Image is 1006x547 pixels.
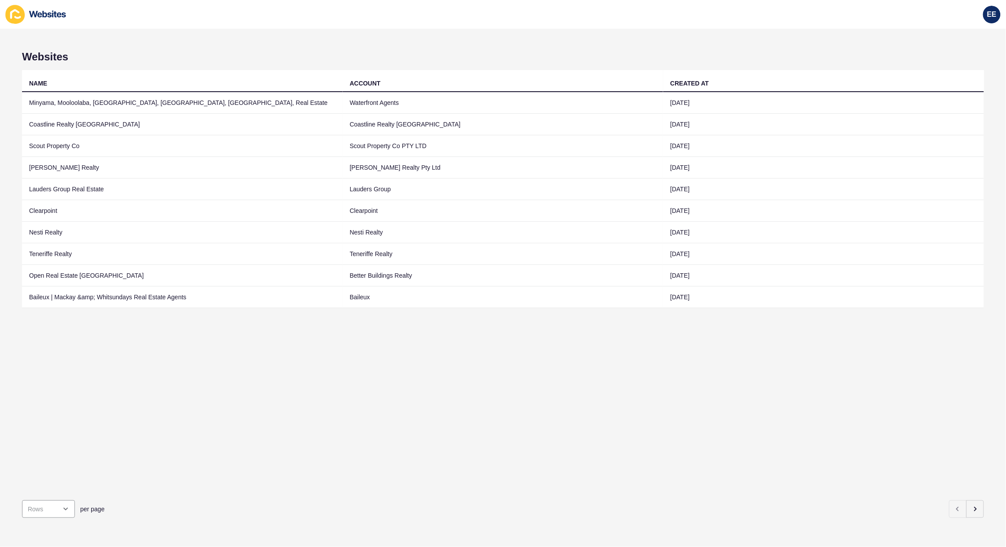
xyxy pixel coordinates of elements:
td: Waterfront Agents [343,92,664,114]
td: Clearpoint [22,200,343,222]
td: [DATE] [663,114,984,135]
td: [DATE] [663,222,984,243]
span: EE [987,10,996,19]
td: Baileux | Mackay &amp; Whitsundays Real Estate Agents [22,287,343,308]
td: Clearpoint [343,200,664,222]
span: per page [80,505,104,514]
div: open menu [22,500,75,518]
td: Baileux [343,287,664,308]
td: Minyama, Mooloolaba, [GEOGRAPHIC_DATA], [GEOGRAPHIC_DATA], [GEOGRAPHIC_DATA], Real Estate [22,92,343,114]
td: Scout Property Co [22,135,343,157]
td: Open Real Estate [GEOGRAPHIC_DATA] [22,265,343,287]
td: Coastline Realty [GEOGRAPHIC_DATA] [343,114,664,135]
h1: Websites [22,51,984,63]
td: Better Buildings Realty [343,265,664,287]
td: [PERSON_NAME] Realty Pty Ltd [343,157,664,179]
td: [DATE] [663,287,984,308]
td: Lauders Group Real Estate [22,179,343,200]
td: Scout Property Co PTY LTD [343,135,664,157]
div: NAME [29,79,47,88]
td: Coastline Realty [GEOGRAPHIC_DATA] [22,114,343,135]
td: [DATE] [663,179,984,200]
td: Nesti Realty [343,222,664,243]
td: [DATE] [663,135,984,157]
td: Nesti Realty [22,222,343,243]
td: [DATE] [663,92,984,114]
td: [PERSON_NAME] Realty [22,157,343,179]
td: Lauders Group [343,179,664,200]
td: [DATE] [663,157,984,179]
td: [DATE] [663,200,984,222]
td: Teneriffe Realty [343,243,664,265]
td: [DATE] [663,265,984,287]
td: Teneriffe Realty [22,243,343,265]
td: [DATE] [663,243,984,265]
div: ACCOUNT [350,79,381,88]
div: CREATED AT [670,79,709,88]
